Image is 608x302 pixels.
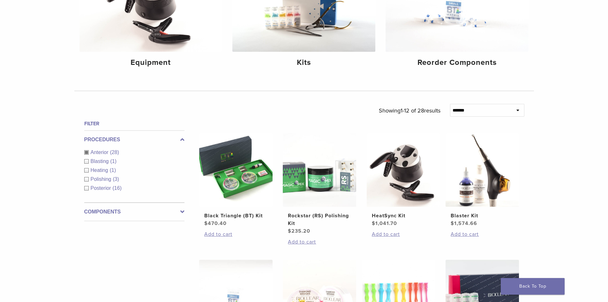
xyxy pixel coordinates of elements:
h2: Blaster Kit [451,212,514,220]
span: Polishing [91,176,113,182]
span: (1) [110,167,116,173]
h2: Rockstar (RS) Polishing Kit [288,212,351,227]
h4: Reorder Components [391,57,523,68]
img: Blaster Kit [446,133,519,207]
a: Add to cart: “HeatSync Kit” [372,230,435,238]
a: Add to cart: “Blaster Kit” [451,230,514,238]
label: Components [84,208,184,216]
bdi: 235.20 [288,228,310,234]
span: (28) [110,150,119,155]
bdi: 470.40 [204,220,227,227]
bdi: 1,574.66 [451,220,477,227]
bdi: 1,041.70 [372,220,397,227]
h4: Equipment [85,57,217,68]
a: Back To Top [501,278,565,295]
span: $ [451,220,454,227]
a: HeatSync KitHeatSync Kit $1,041.70 [366,133,441,227]
h4: Filter [84,120,184,128]
a: Add to cart: “Rockstar (RS) Polishing Kit” [288,238,351,246]
p: Showing results [379,104,440,117]
a: Add to cart: “Black Triangle (BT) Kit” [204,230,267,238]
span: Heating [91,167,110,173]
span: (16) [113,185,122,191]
label: Procedures [84,136,184,143]
span: Anterior [91,150,110,155]
span: $ [288,228,291,234]
span: $ [372,220,375,227]
span: Posterior [91,185,113,191]
h2: HeatSync Kit [372,212,435,220]
img: HeatSync Kit [367,133,440,207]
img: Black Triangle (BT) Kit [199,133,273,207]
span: 1-12 of 28 [401,107,424,114]
a: Black Triangle (BT) KitBlack Triangle (BT) Kit $470.40 [199,133,273,227]
h4: Kits [237,57,370,68]
span: (1) [110,159,116,164]
span: Blasting [91,159,110,164]
a: Blaster KitBlaster Kit $1,574.66 [445,133,520,227]
h2: Black Triangle (BT) Kit [204,212,267,220]
span: (3) [113,176,119,182]
img: Rockstar (RS) Polishing Kit [283,133,356,207]
a: Rockstar (RS) Polishing KitRockstar (RS) Polishing Kit $235.20 [282,133,357,235]
span: $ [204,220,208,227]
